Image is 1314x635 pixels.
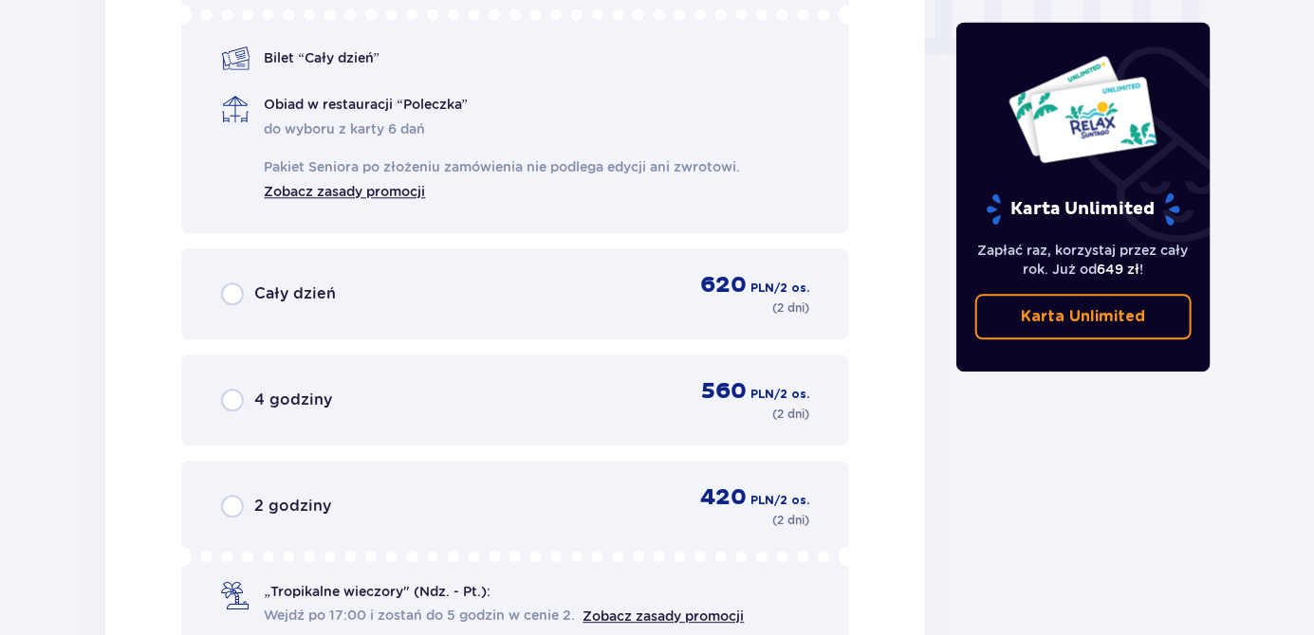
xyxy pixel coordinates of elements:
span: do wyboru z karty 6 dań Pakiet Seniora po złożeniu zamówienia nie podlega edycji ani zwrotowi. [265,119,741,201]
a: Zobacz zasady promocji [265,178,426,201]
p: Karta Unlimited [1021,307,1145,328]
span: Wejdź po 17:00 i zostań do 5 godzin w cenie 2. [265,606,576,625]
span: / 2 os. [774,492,809,509]
img: Dwie karty całoroczne do Suntago z napisem 'UNLIMITED RELAX', na białym tle z tropikalnymi liśćmi... [1008,55,1158,165]
span: Cały dzień [255,283,337,304]
span: 560 [701,377,747,406]
p: ( 2 dni ) [772,512,809,529]
span: „Tropikalne wieczory" (Ndz. - Pt.): [265,582,490,601]
a: Karta Unlimited [975,295,1192,340]
span: / 2 os. [774,280,809,297]
span: 2 godziny [255,496,332,517]
span: Bilet “Cały dzień” [265,48,379,67]
span: 420 [700,483,747,512]
span: PLN [750,386,774,403]
p: ( 2 dni ) [772,299,809,317]
span: PLN [750,492,774,509]
span: PLN [750,280,774,297]
span: 620 [700,271,747,299]
span: 4 godziny [255,390,333,410]
span: 649 zł [1097,263,1139,278]
span: Obiad w restauracji “Poleczka” [265,95,468,114]
span: / 2 os. [774,386,809,403]
a: Zobacz zasady promocji [583,608,745,624]
p: ( 2 dni ) [772,406,809,423]
p: Zapłać raz, korzystaj przez cały rok. Już od ! [975,242,1192,280]
p: Karta Unlimited [985,193,1182,227]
